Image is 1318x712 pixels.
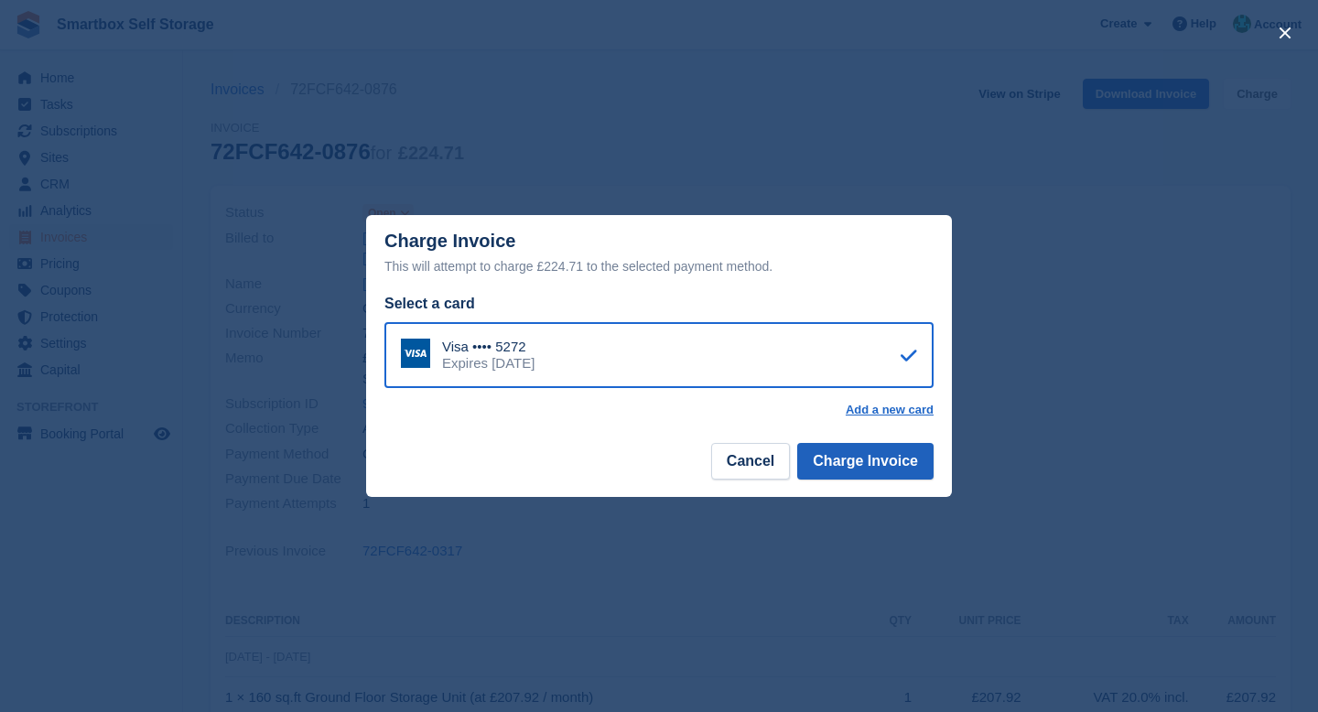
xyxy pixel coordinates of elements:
[384,255,934,277] div: This will attempt to charge £224.71 to the selected payment method.
[1270,18,1300,48] button: close
[846,403,934,417] a: Add a new card
[401,339,430,368] img: Visa Logo
[797,443,934,480] button: Charge Invoice
[384,231,934,277] div: Charge Invoice
[442,339,535,355] div: Visa •••• 5272
[442,355,535,372] div: Expires [DATE]
[711,443,790,480] button: Cancel
[384,293,934,315] div: Select a card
